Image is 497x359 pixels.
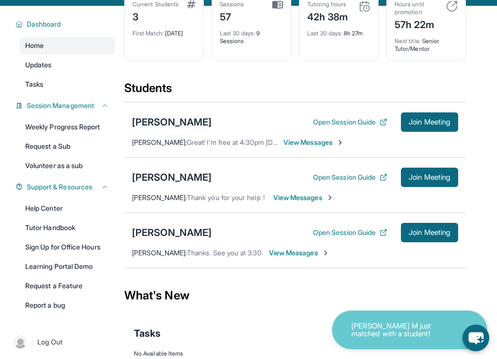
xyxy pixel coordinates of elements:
span: Tasks [25,79,43,89]
a: Home [19,37,115,54]
span: View Messages [273,193,334,203]
span: First Match : [133,30,164,37]
span: View Messages [269,248,330,258]
div: 42h 38m [307,8,348,24]
button: chat-button [463,325,489,351]
div: 57h 22m [395,16,440,31]
img: card [446,0,458,12]
a: Request a Feature [19,277,115,295]
span: Tasks [134,327,161,340]
span: View Messages [283,138,344,147]
img: Chevron-Right [326,194,334,202]
span: Session Management [27,101,94,110]
span: Thanks. See you at 3:30. [187,249,263,257]
button: Open Session Guide [313,172,387,182]
span: [PERSON_NAME] : [132,138,187,146]
img: Chevron-Right [336,139,344,146]
span: Updates [25,60,52,70]
div: 8h 27m [307,24,370,37]
span: Thank you for your help！ [187,193,267,202]
span: [PERSON_NAME] : [132,249,187,257]
div: [PERSON_NAME] [132,226,212,239]
span: Last 30 days : [220,30,255,37]
div: 9 Sessions [220,24,283,45]
span: Dashboard [27,19,61,29]
div: Students [124,80,466,102]
div: Tutoring hours [307,0,348,8]
a: Sign Up for Office Hours [19,238,115,256]
a: Weekly Progress Report [19,118,115,136]
a: Tutor Handbook [19,219,115,236]
div: No Available Items [134,350,456,358]
button: Join Meeting [401,223,458,242]
span: Join Meeting [409,230,450,235]
button: Dashboard [23,19,109,29]
div: 57 [220,8,244,24]
span: Great! I'm free at 4:30pm [DATE] if that works? [187,138,330,146]
span: Home [25,41,44,50]
img: card [187,0,196,8]
a: Updates [19,56,115,74]
div: [PERSON_NAME] [132,171,212,184]
a: Tasks [19,76,115,93]
span: [PERSON_NAME] : [132,193,187,202]
img: Chevron-Right [322,249,330,257]
div: 3 [133,8,179,24]
a: Learning Portal Demo [19,258,115,275]
span: Last 30 days : [307,30,342,37]
a: Request a Sub [19,138,115,155]
button: Join Meeting [401,112,458,132]
div: Current Students [133,0,179,8]
span: Log Out [37,337,63,347]
span: Support & Resources [27,182,92,192]
span: Next title : [395,37,421,45]
span: Join Meeting [409,174,450,180]
div: What's New [124,274,466,317]
button: Support & Resources [23,182,109,192]
button: Session Management [23,101,109,110]
div: Senior Tutor/Mentor [395,31,458,53]
button: Open Session Guide [313,228,387,237]
a: Report a bug [19,297,115,314]
a: Help Center [19,200,115,217]
span: Join Meeting [409,119,450,125]
a: |Log Out [10,331,115,353]
img: card [272,0,283,9]
div: Hours until promotion [395,0,440,16]
a: Volunteer as a sub [19,157,115,174]
button: Open Session Guide [313,117,387,127]
div: [DATE] [133,24,196,37]
button: Join Meeting [401,168,458,187]
div: [PERSON_NAME] [132,115,212,129]
p: [PERSON_NAME] M just matched with a student! [351,322,448,338]
div: Sessions [220,0,244,8]
img: card [359,0,370,12]
img: user-img [14,335,27,349]
span: | [31,336,33,348]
